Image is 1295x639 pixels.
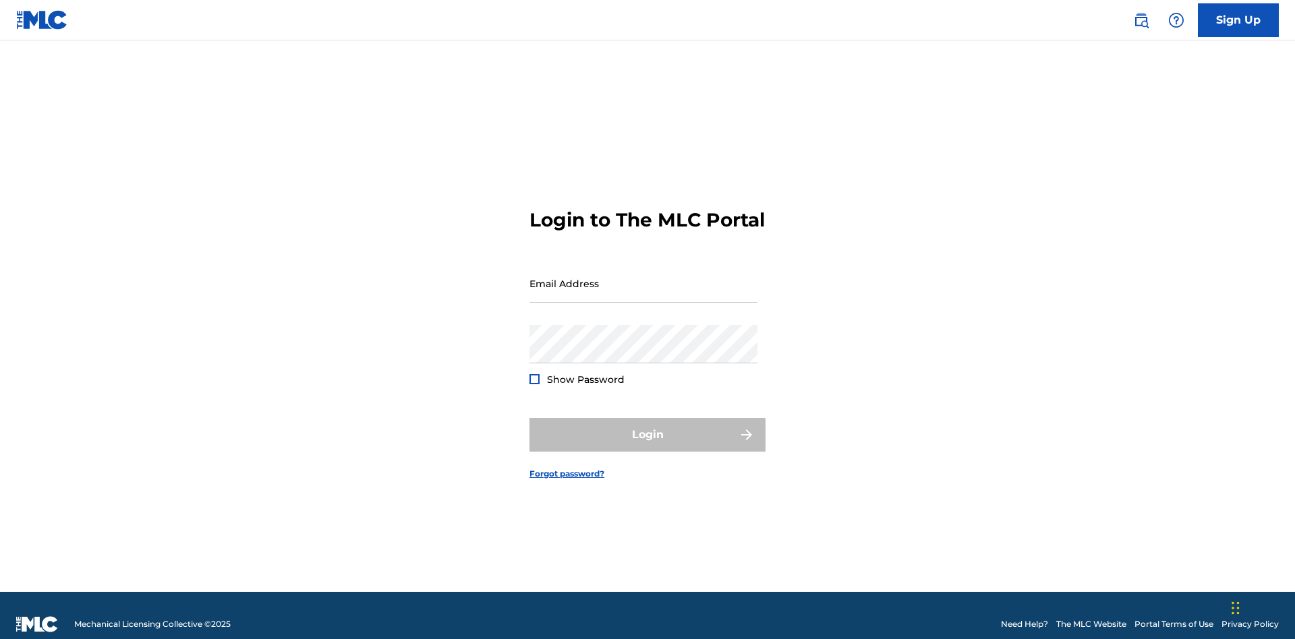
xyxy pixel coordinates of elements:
[1228,574,1295,639] iframe: Chat Widget
[1232,588,1240,628] div: Drag
[16,616,58,632] img: logo
[16,10,68,30] img: MLC Logo
[74,618,231,630] span: Mechanical Licensing Collective © 2025
[1128,7,1155,34] a: Public Search
[1001,618,1048,630] a: Need Help?
[1133,12,1149,28] img: search
[547,373,625,386] span: Show Password
[1221,618,1279,630] a: Privacy Policy
[1134,618,1213,630] a: Portal Terms of Use
[1163,7,1190,34] div: Help
[1168,12,1184,28] img: help
[1198,3,1279,37] a: Sign Up
[529,468,604,480] a: Forgot password?
[529,208,765,232] h3: Login to The MLC Portal
[1056,618,1126,630] a: The MLC Website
